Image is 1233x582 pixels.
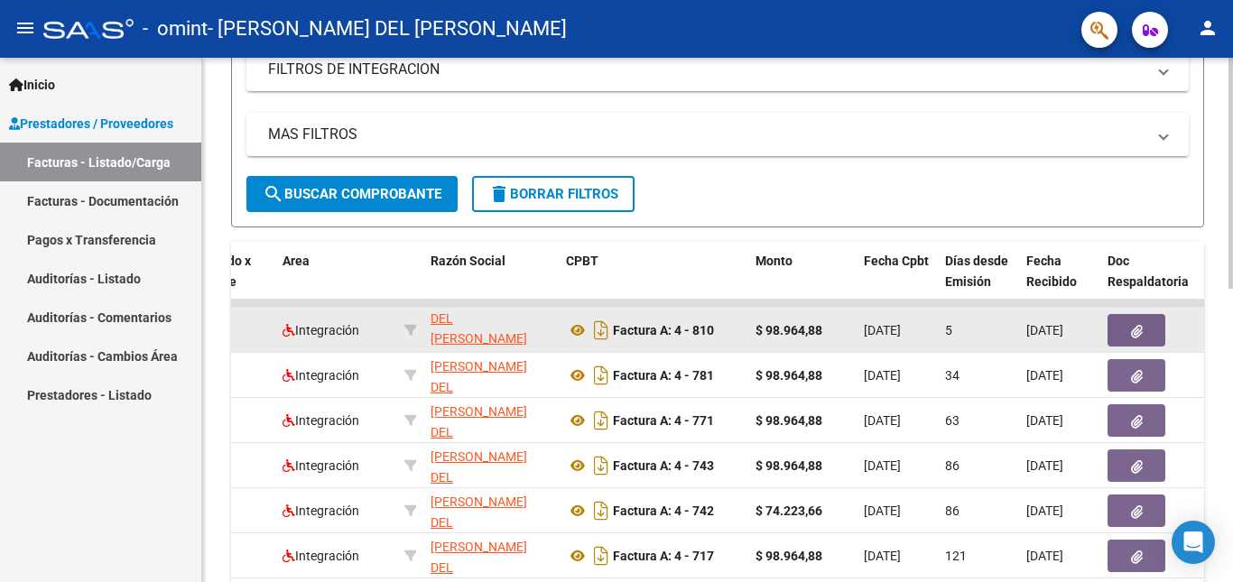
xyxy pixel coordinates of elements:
mat-icon: menu [14,17,36,39]
strong: $ 98.964,88 [756,323,822,337]
mat-panel-title: MAS FILTROS [268,125,1145,144]
span: Area [283,254,310,268]
strong: Factura A: 4 - 810 [613,323,714,337]
span: Días desde Emisión [945,254,1008,289]
span: [DATE] [1026,323,1063,337]
button: Buscar Comprobante [246,176,458,212]
strong: Factura A: 4 - 717 [613,549,714,563]
datatable-header-cell: Fecha Recibido [1019,242,1100,321]
span: Prestadores / Proveedores [9,114,173,134]
span: - [PERSON_NAME] DEL [PERSON_NAME] [208,9,567,49]
div: 27221380717 [431,311,552,349]
datatable-header-cell: Fecha Cpbt [857,242,938,321]
datatable-header-cell: Monto [748,242,857,321]
div: 27221380717 [431,356,552,394]
span: Inicio [9,75,55,95]
span: [DATE] [1026,503,1063,518]
div: 27221380717 [431,492,552,530]
span: 121 [945,549,967,563]
datatable-header-cell: Días desde Emisión [938,242,1019,321]
span: 86 [945,503,960,518]
i: Descargar documento [589,496,613,525]
span: [PERSON_NAME] DEL [PERSON_NAME] [431,449,527,505]
div: Open Intercom Messenger [1172,521,1215,564]
datatable-header-cell: CPBT [559,242,748,321]
span: [DATE] [864,549,901,563]
span: [DATE] [864,503,901,518]
i: Descargar documento [589,541,613,570]
span: Integración [283,549,359,563]
span: Monto [756,254,793,268]
span: Borrar Filtros [488,186,618,202]
span: 86 [945,458,960,473]
span: Integración [283,458,359,473]
datatable-header-cell: Doc Respaldatoria [1100,242,1209,321]
mat-expansion-panel-header: FILTROS DE INTEGRACION [246,48,1189,91]
i: Descargar documento [589,406,613,435]
span: Fecha Cpbt [864,254,929,268]
span: [DATE] [1026,458,1063,473]
mat-panel-title: FILTROS DE INTEGRACION [268,60,1145,79]
span: CPBT [566,254,598,268]
span: [DATE] [864,323,901,337]
datatable-header-cell: Razón Social [423,242,559,321]
i: Descargar documento [589,361,613,390]
mat-icon: search [263,183,284,205]
strong: Factura A: 4 - 781 [613,368,714,383]
span: [PERSON_NAME] DEL [PERSON_NAME] [431,494,527,550]
span: Doc Respaldatoria [1108,254,1189,289]
mat-icon: delete [488,183,510,205]
strong: $ 74.223,66 [756,503,822,518]
div: 27221380717 [431,537,552,575]
span: Integración [283,368,359,383]
strong: Factura A: 4 - 743 [613,458,714,473]
span: Integración [283,323,359,337]
span: - omint [143,9,208,49]
span: Integración [283,413,359,428]
span: Buscar Comprobante [263,186,441,202]
span: [DATE] [1026,549,1063,563]
div: 27221380717 [431,447,552,485]
i: Descargar documento [589,451,613,480]
span: Fecha Recibido [1026,254,1077,289]
span: [PERSON_NAME] DEL [PERSON_NAME] [431,359,527,415]
span: Razón Social [431,254,505,268]
strong: $ 98.964,88 [756,413,822,428]
div: 27221380717 [431,402,552,439]
strong: Factura A: 4 - 771 [613,413,714,428]
span: [DATE] [1026,413,1063,428]
mat-expansion-panel-header: MAS FILTROS [246,113,1189,156]
span: [DATE] [864,458,901,473]
span: Integración [283,503,359,518]
i: Descargar documento [589,316,613,345]
span: 34 [945,368,960,383]
span: [PERSON_NAME] DEL [PERSON_NAME] [431,404,527,460]
span: [DATE] [864,413,901,428]
span: [DATE] [864,368,901,383]
mat-icon: person [1197,17,1219,39]
strong: $ 98.964,88 [756,549,822,563]
strong: $ 98.964,88 [756,368,822,383]
span: 5 [945,323,952,337]
strong: $ 98.964,88 [756,458,822,473]
strong: Factura A: 4 - 742 [613,503,714,518]
span: [PERSON_NAME] DEL [PERSON_NAME] [431,291,527,346]
button: Borrar Filtros [472,176,635,212]
span: [DATE] [1026,368,1063,383]
span: 63 [945,413,960,428]
datatable-header-cell: Area [275,242,397,321]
